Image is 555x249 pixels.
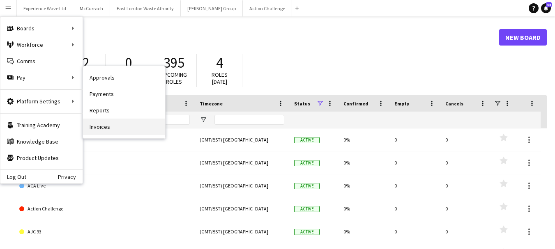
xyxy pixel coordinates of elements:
[212,71,228,85] span: Roles [DATE]
[83,119,165,135] a: Invoices
[161,71,187,85] span: Upcoming roles
[0,133,83,150] a: Knowledge Base
[216,54,223,72] span: 4
[0,69,83,86] div: Pay
[294,229,320,235] span: Active
[546,2,552,7] span: 34
[339,174,389,197] div: 0%
[339,220,389,243] div: 0%
[195,128,289,151] div: (GMT/BST) [GEOGRAPHIC_DATA]
[389,220,440,243] div: 0
[0,150,83,166] a: Product Updates
[19,151,190,174] a: Above & Beyond
[339,197,389,220] div: 0%
[181,0,243,16] button: [PERSON_NAME] Group
[14,31,499,43] h1: Boards
[0,93,83,110] div: Platform Settings
[0,37,83,53] div: Workforce
[243,0,292,16] button: Action Challenge
[294,183,320,189] span: Active
[195,220,289,243] div: (GMT/BST) [GEOGRAPHIC_DATA]
[73,0,110,16] button: McCurrach
[58,174,83,180] a: Privacy
[339,128,389,151] div: 0%
[440,197,491,220] div: 0
[19,220,190,243] a: AJC 93
[125,54,132,72] span: 0
[294,160,320,166] span: Active
[83,102,165,119] a: Reports
[19,197,190,220] a: Action Challenge
[19,174,190,197] a: ACA Live
[389,197,440,220] div: 0
[0,20,83,37] div: Boards
[200,116,207,123] button: Open Filter Menu
[440,220,491,243] div: 0
[445,101,463,107] span: Cancels
[389,128,440,151] div: 0
[0,117,83,133] a: Training Academy
[110,0,181,16] button: East London Waste Athority
[0,53,83,69] a: Comms
[0,174,26,180] a: Log Out
[294,206,320,212] span: Active
[294,137,320,143] span: Active
[83,86,165,102] a: Payments
[343,101,368,107] span: Confirmed
[339,151,389,174] div: 0%
[200,101,223,107] span: Timezone
[214,115,284,125] input: Timezone Filter Input
[17,0,73,16] button: Experience Wave Ltd
[440,151,491,174] div: 0
[389,174,440,197] div: 0
[541,3,551,13] a: 34
[294,101,310,107] span: Status
[195,151,289,174] div: (GMT/BST) [GEOGRAPHIC_DATA]
[195,197,289,220] div: (GMT/BST) [GEOGRAPHIC_DATA]
[440,128,491,151] div: 0
[83,69,165,86] a: Approvals
[164,54,184,72] span: 395
[499,29,547,46] a: New Board
[19,128,190,151] a: 121 Group
[389,151,440,174] div: 0
[394,101,409,107] span: Empty
[195,174,289,197] div: (GMT/BST) [GEOGRAPHIC_DATA]
[440,174,491,197] div: 0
